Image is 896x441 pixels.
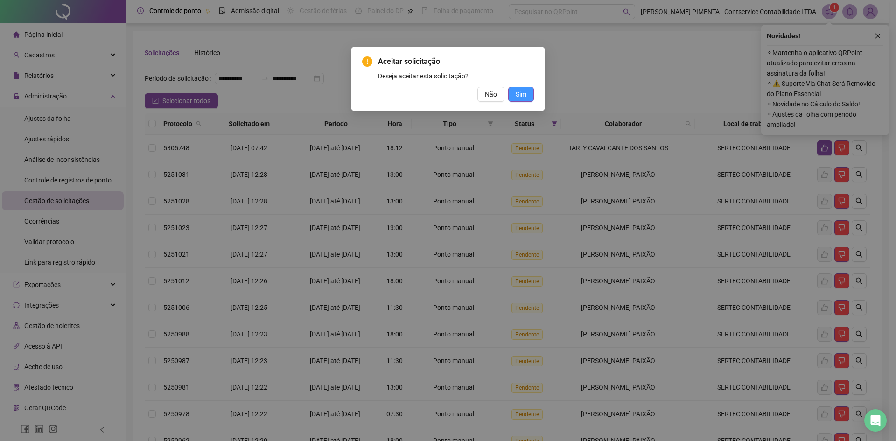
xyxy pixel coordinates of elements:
span: Não [485,89,497,99]
span: exclamation-circle [362,56,372,67]
div: Open Intercom Messenger [864,409,887,432]
button: Não [477,87,504,102]
button: Sim [508,87,534,102]
span: Sim [516,89,526,99]
span: Aceitar solicitação [378,56,534,67]
div: Deseja aceitar esta solicitação? [378,71,534,81]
